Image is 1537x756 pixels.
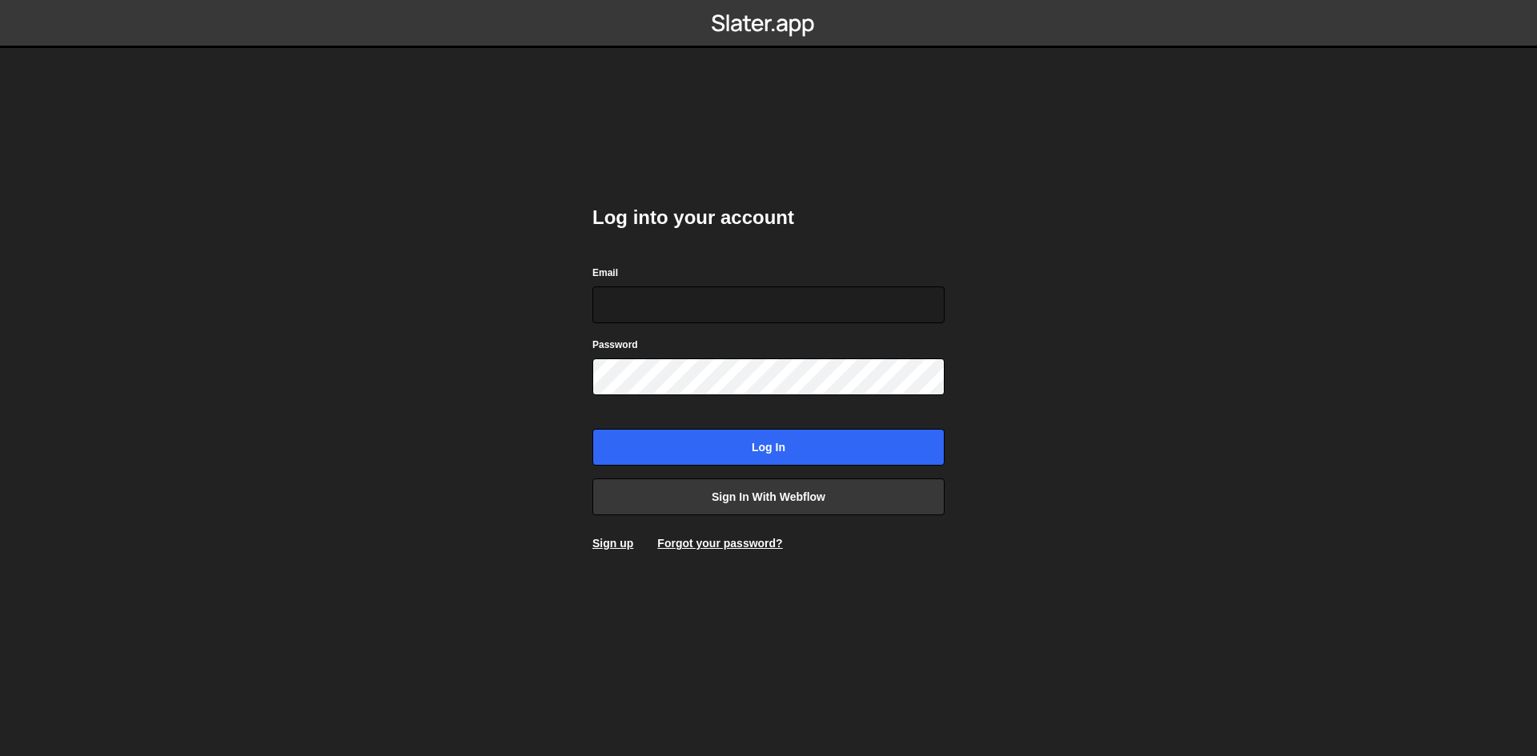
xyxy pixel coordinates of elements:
[592,205,945,230] h2: Log into your account
[592,265,618,281] label: Email
[592,537,633,550] a: Sign up
[657,537,782,550] a: Forgot your password?
[592,478,945,515] a: Sign in with Webflow
[592,429,945,466] input: Log in
[592,337,638,353] label: Password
